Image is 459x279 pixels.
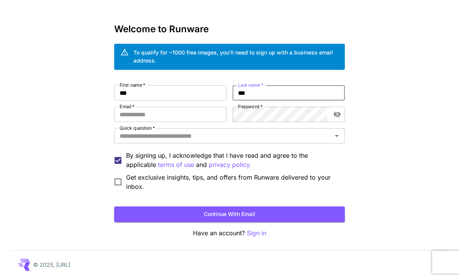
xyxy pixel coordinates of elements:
[126,173,339,191] span: Get exclusive insights, tips, and offers from Runware delivered to your inbox.
[330,107,344,121] button: toggle password visibility
[126,151,339,170] p: By signing up, I acknowledge that I have read and agree to the applicable and
[331,130,342,141] button: Open
[120,82,145,88] label: First name
[247,228,266,238] button: Sign in
[120,103,135,110] label: Email
[114,206,345,222] button: Continue with email
[209,160,251,170] button: By signing up, I acknowledge that I have read and agree to the applicable terms of use and
[114,24,345,35] h3: Welcome to Runware
[238,82,263,88] label: Last name
[133,48,339,64] div: To qualify for ~1000 free images, you’ll need to sign up with a business email address.
[238,103,263,110] label: Password
[114,228,345,238] p: Have an account?
[158,160,194,170] p: terms of use
[209,160,251,170] p: privacy policy.
[158,160,194,170] button: By signing up, I acknowledge that I have read and agree to the applicable and privacy policy.
[120,125,155,131] label: Quick question
[33,261,70,269] p: © 2025, [URL]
